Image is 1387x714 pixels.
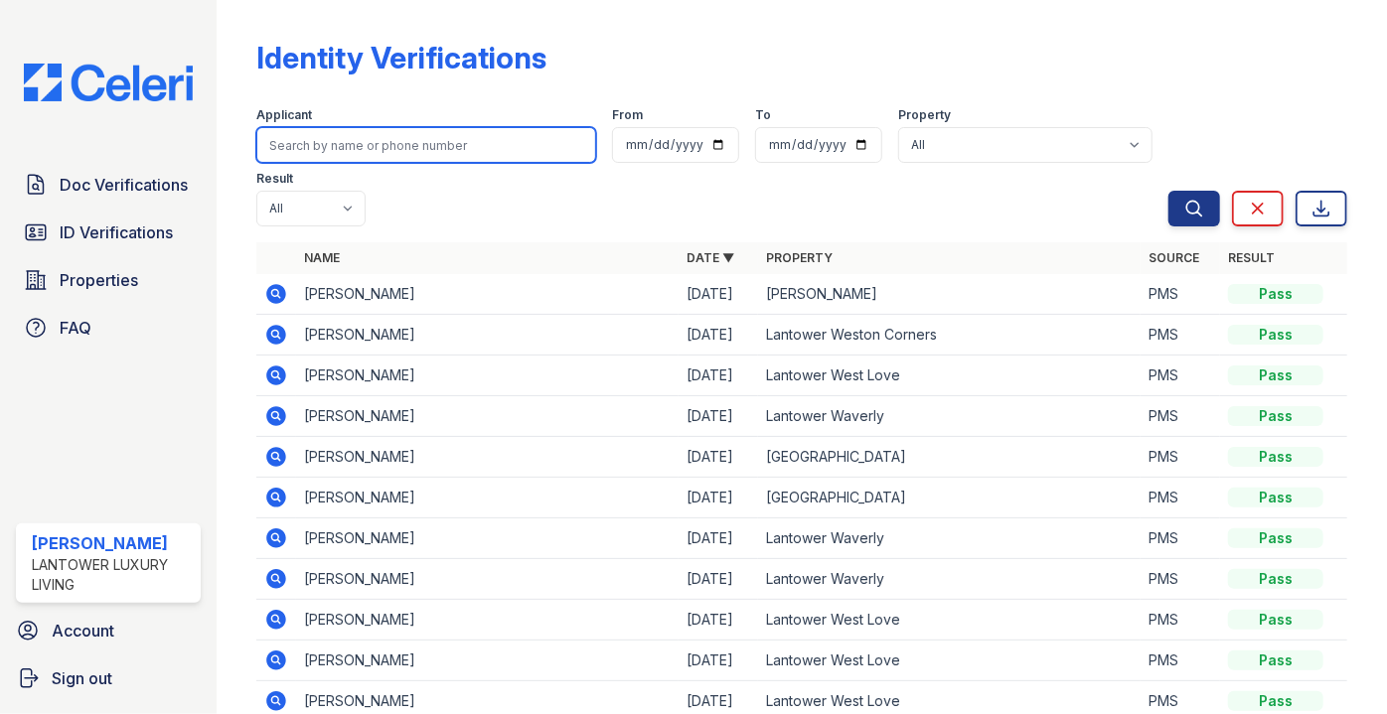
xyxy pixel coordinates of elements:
[304,250,340,265] a: Name
[1141,315,1220,356] td: PMS
[1141,396,1220,437] td: PMS
[1141,641,1220,681] td: PMS
[679,518,758,559] td: [DATE]
[1141,478,1220,518] td: PMS
[679,600,758,641] td: [DATE]
[1141,274,1220,315] td: PMS
[755,107,771,123] label: To
[296,518,679,559] td: [PERSON_NAME]
[8,658,209,698] a: Sign out
[16,308,201,348] a: FAQ
[1228,650,1323,670] div: Pass
[1228,325,1323,345] div: Pass
[766,250,833,265] a: Property
[758,478,1141,518] td: [GEOGRAPHIC_DATA]
[1228,569,1323,589] div: Pass
[1149,250,1199,265] a: Source
[1141,600,1220,641] td: PMS
[1141,518,1220,559] td: PMS
[32,531,193,555] div: [PERSON_NAME]
[256,127,596,163] input: Search by name or phone number
[16,260,201,300] a: Properties
[679,274,758,315] td: [DATE]
[679,396,758,437] td: [DATE]
[1228,447,1323,467] div: Pass
[1228,610,1323,630] div: Pass
[679,315,758,356] td: [DATE]
[16,165,201,205] a: Doc Verifications
[679,559,758,600] td: [DATE]
[1228,406,1323,426] div: Pass
[679,478,758,518] td: [DATE]
[256,107,312,123] label: Applicant
[296,600,679,641] td: [PERSON_NAME]
[8,64,209,101] img: CE_Logo_Blue-a8612792a0a2168367f1c8372b55b34899dd931a85d93a1a3d3e32e68fde9ad4.png
[1141,356,1220,396] td: PMS
[296,356,679,396] td: [PERSON_NAME]
[758,641,1141,681] td: Lantower West Love
[1228,250,1275,265] a: Result
[296,559,679,600] td: [PERSON_NAME]
[758,437,1141,478] td: [GEOGRAPHIC_DATA]
[679,437,758,478] td: [DATE]
[60,220,173,244] span: ID Verifications
[1228,488,1323,507] div: Pass
[612,107,643,123] label: From
[296,315,679,356] td: [PERSON_NAME]
[60,316,91,340] span: FAQ
[256,171,293,187] label: Result
[296,437,679,478] td: [PERSON_NAME]
[758,356,1141,396] td: Lantower West Love
[32,555,193,595] div: Lantower Luxury Living
[8,611,209,650] a: Account
[687,250,734,265] a: Date ▼
[1228,284,1323,304] div: Pass
[1141,559,1220,600] td: PMS
[679,356,758,396] td: [DATE]
[758,559,1141,600] td: Lantower Waverly
[758,600,1141,641] td: Lantower West Love
[296,274,679,315] td: [PERSON_NAME]
[758,315,1141,356] td: Lantower Weston Corners
[758,396,1141,437] td: Lantower Waverly
[1228,365,1323,385] div: Pass
[52,619,114,643] span: Account
[60,268,138,292] span: Properties
[1141,437,1220,478] td: PMS
[1228,528,1323,548] div: Pass
[898,107,951,123] label: Property
[1228,691,1323,711] div: Pass
[758,274,1141,315] td: [PERSON_NAME]
[256,40,546,75] div: Identity Verifications
[52,666,112,690] span: Sign out
[679,641,758,681] td: [DATE]
[60,173,188,197] span: Doc Verifications
[296,478,679,518] td: [PERSON_NAME]
[296,396,679,437] td: [PERSON_NAME]
[758,518,1141,559] td: Lantower Waverly
[296,641,679,681] td: [PERSON_NAME]
[16,213,201,252] a: ID Verifications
